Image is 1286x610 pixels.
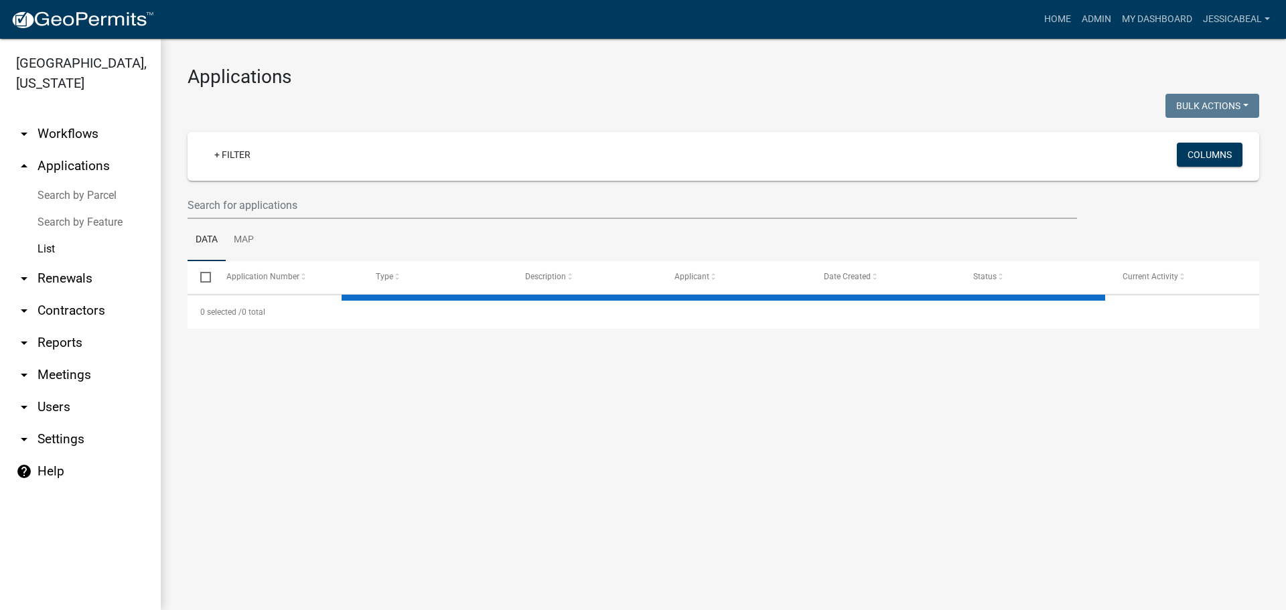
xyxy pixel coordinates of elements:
a: Admin [1076,7,1117,32]
datatable-header-cell: Current Activity [1110,261,1259,293]
button: Columns [1177,143,1242,167]
span: Application Number [226,272,299,281]
datatable-header-cell: Select [188,261,213,293]
i: arrow_drop_down [16,399,32,415]
i: arrow_drop_down [16,271,32,287]
i: arrow_drop_down [16,431,32,447]
span: 0 selected / [200,307,242,317]
a: My Dashboard [1117,7,1198,32]
button: Bulk Actions [1165,94,1259,118]
span: Description [525,272,566,281]
a: Data [188,219,226,262]
i: arrow_drop_down [16,126,32,142]
i: help [16,463,32,479]
span: Applicant [674,272,709,281]
i: arrow_drop_down [16,335,32,351]
a: JessicaBeal [1198,7,1275,32]
span: Current Activity [1123,272,1178,281]
i: arrow_drop_down [16,367,32,383]
datatable-header-cell: Date Created [811,261,960,293]
a: + Filter [204,143,261,167]
span: Status [973,272,997,281]
a: Map [226,219,262,262]
i: arrow_drop_down [16,303,32,319]
datatable-header-cell: Applicant [662,261,811,293]
span: Type [376,272,393,281]
datatable-header-cell: Description [512,261,662,293]
datatable-header-cell: Status [960,261,1110,293]
h3: Applications [188,66,1259,88]
datatable-header-cell: Type [362,261,512,293]
a: Home [1039,7,1076,32]
div: 0 total [188,295,1259,329]
input: Search for applications [188,192,1077,219]
span: Date Created [824,272,871,281]
i: arrow_drop_up [16,158,32,174]
datatable-header-cell: Application Number [213,261,362,293]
